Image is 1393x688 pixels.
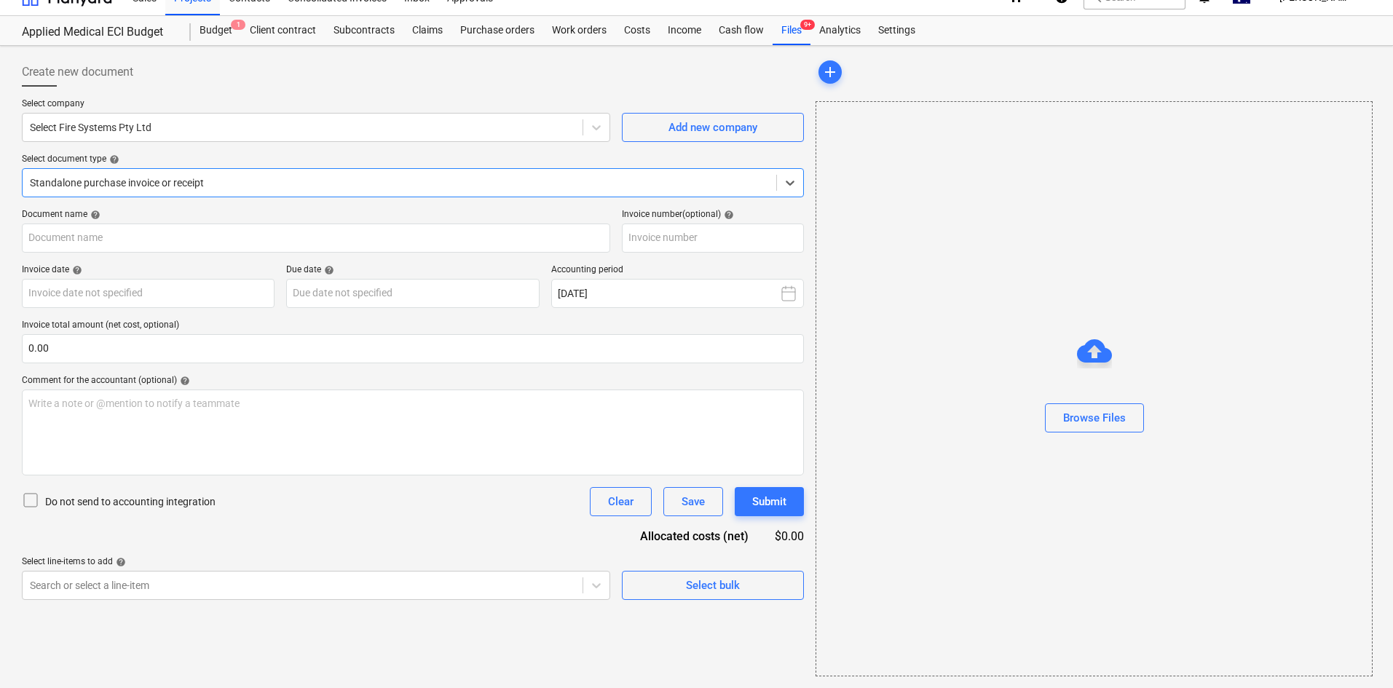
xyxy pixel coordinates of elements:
div: Save [682,492,705,511]
div: Clear [608,492,634,511]
div: $0.00 [772,528,804,545]
a: Subcontracts [325,16,403,45]
a: Purchase orders [451,16,543,45]
a: Client contract [241,16,325,45]
div: Select line-items to add [22,556,610,568]
span: help [69,265,82,275]
button: Submit [735,487,804,516]
button: Select bulk [622,571,804,600]
p: Do not send to accounting integration [45,494,216,509]
div: Browse Files [1063,408,1126,427]
span: help [87,210,100,220]
input: Invoice date not specified [22,279,275,308]
div: Browse Files [816,101,1373,676]
a: Files9+ [773,16,810,45]
button: Browse Files [1045,403,1144,432]
input: Invoice total amount (net cost, optional) [22,334,804,363]
div: Document name [22,209,610,221]
input: Invoice number [622,224,804,253]
div: Select document type [22,154,804,165]
div: Files [773,16,810,45]
span: help [113,557,126,567]
div: Due date [286,264,539,276]
a: Analytics [810,16,869,45]
p: Accounting period [551,264,804,279]
div: Applied Medical ECI Budget [22,25,173,40]
span: help [106,154,119,165]
span: help [321,265,334,275]
a: Cash flow [710,16,773,45]
button: Save [663,487,723,516]
p: Select company [22,98,610,113]
a: Work orders [543,16,615,45]
a: Costs [615,16,659,45]
span: 9+ [800,20,815,30]
span: Create new document [22,63,133,81]
span: add [821,63,839,81]
div: Budget [191,16,241,45]
div: Invoice number (optional) [622,209,804,221]
p: Invoice total amount (net cost, optional) [22,320,804,334]
span: 1 [231,20,245,30]
div: Select bulk [686,576,740,595]
div: Invoice date [22,264,275,276]
a: Budget1 [191,16,241,45]
input: Due date not specified [286,279,539,308]
div: Comment for the accountant (optional) [22,375,804,387]
a: Settings [869,16,924,45]
input: Document name [22,224,610,253]
iframe: Chat Widget [1320,618,1393,688]
a: Income [659,16,710,45]
a: Claims [403,16,451,45]
div: Submit [752,492,786,511]
button: [DATE] [551,279,804,308]
span: help [177,376,190,386]
button: Add new company [622,113,804,142]
button: Clear [590,487,652,516]
span: help [721,210,734,220]
div: Allocated costs (net) [615,528,772,545]
div: Add new company [668,118,757,137]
